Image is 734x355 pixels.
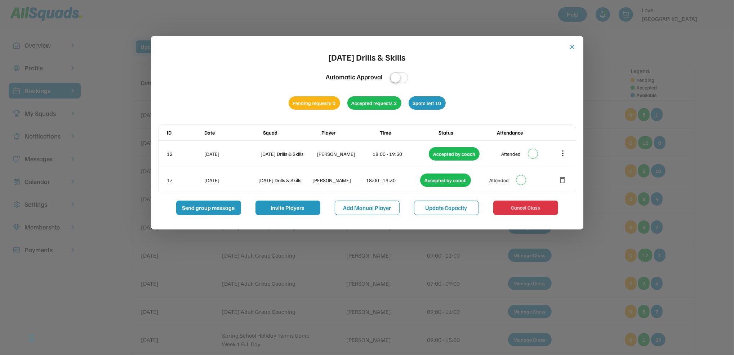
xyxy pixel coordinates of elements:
[321,129,378,136] div: Player
[312,176,365,184] div: [PERSON_NAME]
[409,96,446,110] div: Spots left 10
[167,150,203,158] div: 12
[263,129,320,136] div: Squad
[489,176,509,184] div: Attended
[493,201,558,215] button: Cancel Class
[176,201,241,215] button: Send group message
[261,150,315,158] div: [DATE] Drills & Skills
[258,176,311,184] div: [DATE] Drills & Skills
[167,129,203,136] div: ID
[497,129,554,136] div: Attendance
[439,129,495,136] div: Status
[501,150,521,158] div: Attended
[335,201,400,215] button: Add Manual Player
[329,51,406,63] div: [DATE] Drills & Skills
[429,147,480,161] div: Accepted by coach
[420,174,471,187] div: Accepted by coach
[205,129,262,136] div: Date
[255,201,320,215] button: Invite Players
[289,96,340,110] div: Pending requests 0
[347,96,401,110] div: Accepted requests 2
[559,176,567,184] button: delete
[317,150,372,158] div: [PERSON_NAME]
[373,150,428,158] div: 18:00 - 19:30
[205,150,259,158] div: [DATE]
[167,176,203,184] div: 17
[569,43,576,51] button: close
[380,129,437,136] div: Time
[326,72,383,82] div: Automatic Approval
[205,176,257,184] div: [DATE]
[366,176,419,184] div: 18:00 - 19:30
[414,201,479,215] button: Update Capacity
